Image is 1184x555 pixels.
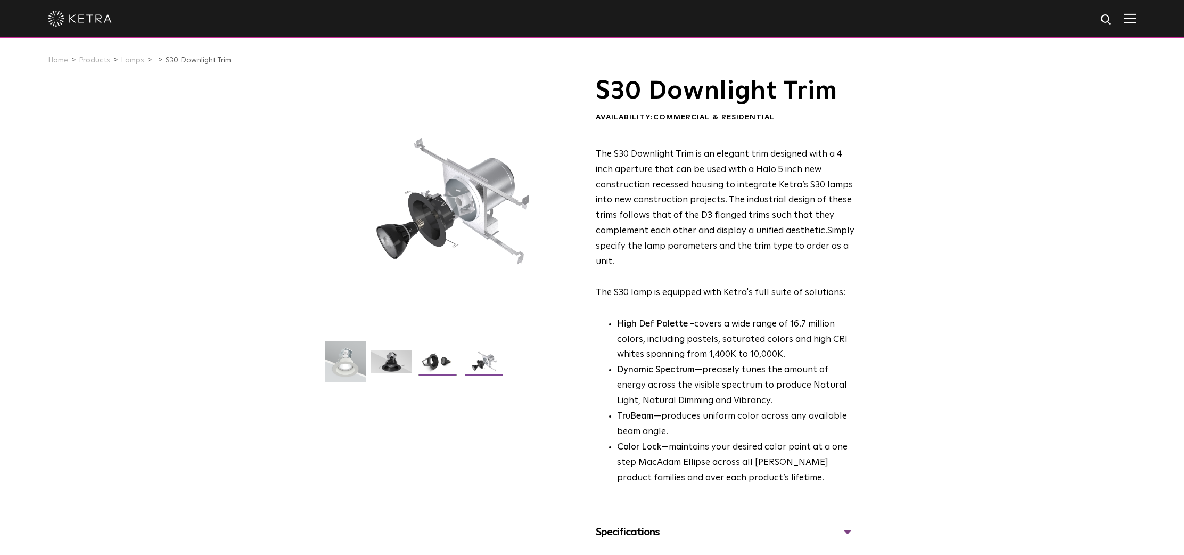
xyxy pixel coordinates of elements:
a: Lamps [121,56,144,64]
li: —maintains your desired color point at a one step MacAdam Ellipse across all [PERSON_NAME] produc... [617,440,855,486]
img: Hamburger%20Nav.svg [1124,13,1136,23]
li: —produces uniform color across any available beam angle. [617,409,855,440]
p: The S30 lamp is equipped with Ketra's full suite of solutions: [596,147,855,301]
strong: Dynamic Spectrum [617,365,695,374]
img: ketra-logo-2019-white [48,11,112,27]
span: The S30 Downlight Trim is an elegant trim designed with a 4 inch aperture that can be used with a... [596,150,853,235]
strong: High Def Palette - [617,320,694,329]
img: S30 Halo Downlight_Hero_Black_Gradient [371,350,412,381]
a: S30 Downlight Trim [166,56,231,64]
span: Simply specify the lamp parameters and the trim type to order as a unit.​ [596,226,854,266]
img: search icon [1100,13,1113,27]
img: S30-DownlightTrim-2021-Web-Square [325,341,366,390]
strong: TruBeam [617,412,654,421]
p: covers a wide range of 16.7 million colors, including pastels, saturated colors and high CRI whit... [617,317,855,363]
li: —precisely tunes the amount of energy across the visible spectrum to produce Natural Light, Natur... [617,363,855,409]
a: Home [48,56,68,64]
strong: Color Lock [617,443,661,452]
img: S30 Halo Downlight_Exploded_Black [464,350,505,381]
span: Commercial & Residential [653,113,775,121]
a: Products [79,56,110,64]
h1: S30 Downlight Trim [596,78,855,104]
div: Availability: [596,112,855,123]
div: Specifications [596,524,855,541]
img: S30 Halo Downlight_Table Top_Black [417,350,458,381]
